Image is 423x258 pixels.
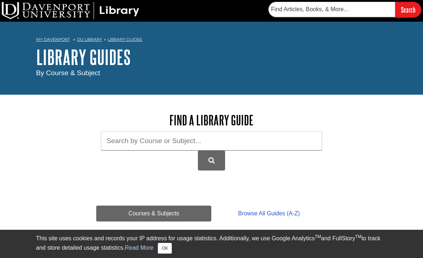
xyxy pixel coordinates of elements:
input: Search [395,2,421,17]
nav: breadcrumb [36,35,387,46]
a: Courses & Subjects [96,206,211,222]
i: Search Library Guides [208,157,215,164]
sup: TM [315,234,321,239]
div: By Course & Subject [36,68,387,78]
form: Searches DU Library's articles, books, and more [268,2,421,17]
a: Browse All Guides (A-Z) [211,206,327,222]
input: Find Articles, Books, & More... [268,2,395,17]
a: My Davenport [36,36,70,43]
h2: Find a Library Guide [96,113,327,128]
sup: TM [355,234,361,239]
div: This site uses cookies and records your IP address for usage statistics. Additionally, we use Goo... [36,234,387,254]
input: Search by Course or Subject... [101,131,322,150]
a: Read More [125,245,153,251]
button: Close [158,243,172,254]
a: Library Guides [108,37,142,42]
img: DU Library [2,2,139,19]
h1: Library Guides [36,46,387,68]
a: DU Library [77,37,102,42]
